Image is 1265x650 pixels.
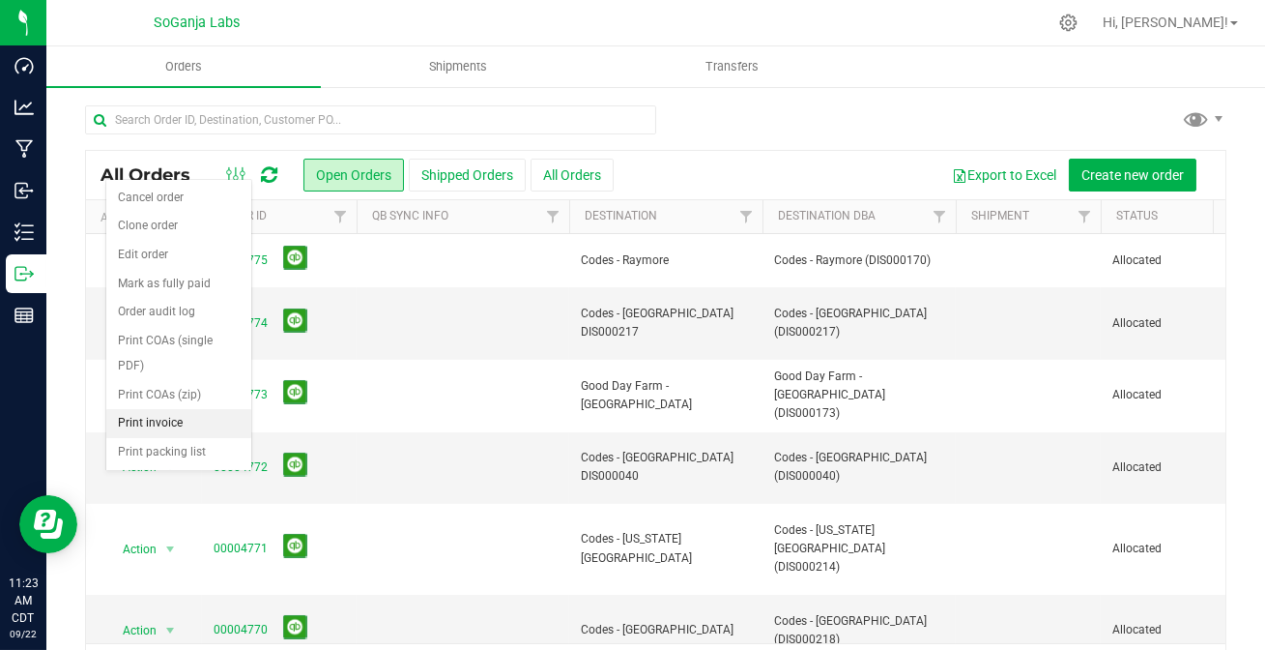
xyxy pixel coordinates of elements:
a: Transfers [594,46,869,87]
a: Filter [1069,200,1101,233]
span: Codes - [US_STATE][GEOGRAPHIC_DATA] (DIS000214) [774,521,944,577]
button: Shipped Orders [409,159,526,192]
button: Export to Excel [939,159,1069,192]
a: Filter [537,200,569,233]
a: Filter [731,200,762,233]
span: Action [105,617,158,644]
span: SoGanja Labs [155,15,241,31]
li: Mark as fully paid [106,270,251,299]
input: Search Order ID, Destination, Customer PO... [85,105,656,134]
span: Codes - [GEOGRAPHIC_DATA] (DIS000040) [774,449,944,486]
span: Allocated [1112,621,1234,639]
span: Allocated [1112,251,1234,270]
inline-svg: Manufacturing [14,139,34,159]
inline-svg: Outbound [14,264,34,283]
li: Edit order [106,241,251,270]
span: Good Day Farm - [GEOGRAPHIC_DATA] [581,377,751,414]
span: Allocated [1112,314,1234,333]
a: Destination DBA [778,209,876,222]
span: Codes - [GEOGRAPHIC_DATA] (DIS000217) [774,305,944,341]
a: Orders [46,46,321,87]
span: Good Day Farm - [GEOGRAPHIC_DATA] (DIS000173) [774,368,944,424]
li: Print COAs (single PDF) [106,327,251,380]
span: Allocated [1112,540,1234,558]
span: Orders [139,58,228,75]
li: Cancel order [106,184,251,213]
a: Filter [924,200,956,233]
iframe: Resource center [19,495,77,553]
inline-svg: Dashboard [14,56,34,75]
li: Print invoice [106,409,251,438]
span: Allocated [1112,386,1234,404]
li: Print packing list [106,438,251,467]
span: All Orders [101,164,210,186]
span: Create new order [1081,167,1184,183]
button: Create new order [1069,159,1196,192]
span: select [158,536,183,563]
span: Allocated [1112,458,1234,477]
a: 00004770 [214,621,268,639]
span: Codes - [GEOGRAPHIC_DATA] [581,621,751,639]
li: Clone order [106,212,251,241]
span: Codes - Raymore [581,251,751,270]
p: 09/22 [9,627,38,641]
inline-svg: Reports [14,306,34,325]
span: Hi, [PERSON_NAME]! [1103,15,1228,30]
inline-svg: Analytics [14,98,34,117]
span: Codes - Raymore (DIS000170) [774,251,944,270]
span: select [158,617,183,644]
inline-svg: Inventory [14,222,34,242]
a: Status [1116,209,1158,222]
a: Filter [325,200,357,233]
div: Manage settings [1056,14,1080,32]
inline-svg: Inbound [14,181,34,200]
li: Print COAs (zip) [106,381,251,410]
a: Destination [585,209,657,222]
p: 11:23 AM CDT [9,575,38,627]
span: Transfers [679,58,785,75]
span: Codes - [GEOGRAPHIC_DATA] DIS000217 [581,305,751,341]
a: 00004771 [214,540,268,558]
span: Shipments [403,58,513,75]
span: Action [105,536,158,563]
li: Order audit log [106,298,251,327]
a: QB Sync Info [372,209,448,222]
button: All Orders [531,159,614,192]
span: Codes - [US_STATE][GEOGRAPHIC_DATA] [581,530,751,567]
a: Shipment [971,209,1029,222]
button: Open Orders [303,159,404,192]
div: Actions [101,211,194,224]
span: Codes - [GEOGRAPHIC_DATA] DIS000040 [581,449,751,486]
span: Codes - [GEOGRAPHIC_DATA] (DIS000218) [774,612,944,649]
a: Shipments [321,46,595,87]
